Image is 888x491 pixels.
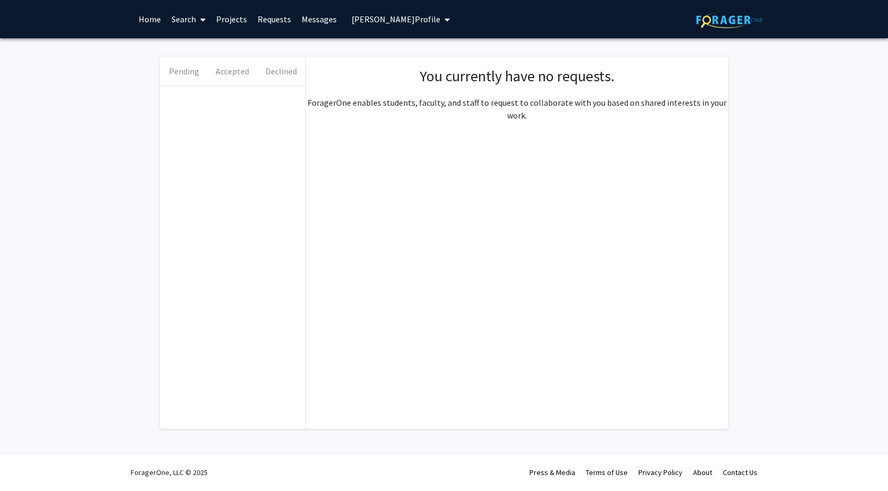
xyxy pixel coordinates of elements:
[211,1,252,38] a: Projects
[696,12,763,28] img: ForagerOne Logo
[306,96,728,122] p: ForagerOne enables students, faculty, and staff to request to collaborate with you based on share...
[160,57,208,86] button: Pending
[317,67,718,86] h1: You currently have no requests.
[352,14,440,24] span: [PERSON_NAME] Profile
[638,468,682,477] a: Privacy Policy
[530,468,575,477] a: Press & Media
[693,468,712,477] a: About
[208,57,257,86] button: Accepted
[166,1,211,38] a: Search
[296,1,342,38] a: Messages
[586,468,628,477] a: Terms of Use
[252,1,296,38] a: Requests
[131,454,208,491] div: ForagerOne, LLC © 2025
[133,1,166,38] a: Home
[723,468,757,477] a: Contact Us
[257,57,305,86] button: Declined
